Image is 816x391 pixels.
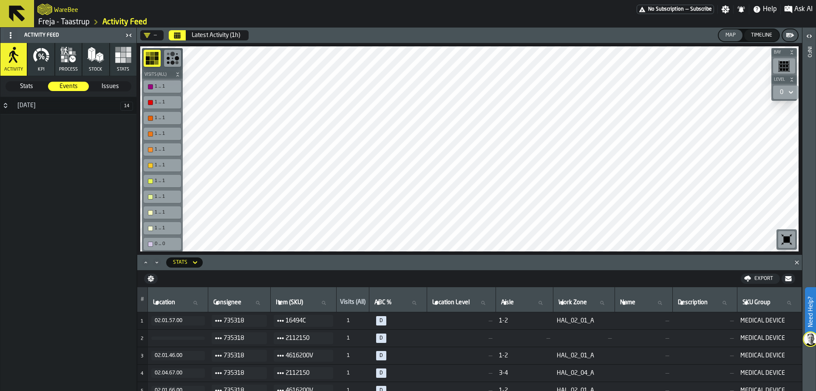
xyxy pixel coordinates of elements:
span: N/A [376,351,386,360]
span: Help [763,4,777,14]
span: MEDICAL DEVICE [740,335,798,342]
div: button-toolbar-undefined [142,173,183,189]
svg: Show Congestion [145,51,159,65]
a: logo-header [37,2,52,17]
button: button-02.04.67.00 [151,368,205,378]
h3: title-section-24 September [0,97,136,114]
span: process [59,67,78,72]
div: button-toolbar-undefined [771,57,797,75]
input: label [557,297,611,308]
div: Export [751,276,776,282]
div: 1 ... 1 [145,224,179,233]
button: Button-24 September-closed [0,102,11,109]
div: 1 ... 1 [145,114,179,123]
span: 3-4 [499,370,550,377]
button: button-02.01.46.00 [151,351,205,360]
div: button-toolbar-undefined [142,157,183,173]
div: button-toolbar-undefined [142,126,183,142]
span: N/A [376,334,386,343]
div: Menu Subscription [637,5,714,14]
span: N/A [376,316,386,325]
span: label [153,299,175,306]
span: label [501,299,514,306]
span: 3 [141,354,143,359]
span: — [686,6,688,12]
span: No Subscription [648,6,684,12]
label: button-toggle-Open [803,29,815,45]
button: button- [142,70,183,79]
span: HAL_02_01_A [557,352,612,359]
div: 1 ... 1 [155,100,178,105]
span: MEDICAL DEVICE [740,317,798,324]
span: Level [772,77,788,82]
input: label [618,297,669,308]
span: — [618,317,669,324]
span: label [558,299,587,306]
span: Ask AI [794,4,813,14]
span: HAL_02_01_A [557,317,612,324]
div: button-toolbar-undefined [142,79,183,94]
span: — [618,335,669,342]
div: button-toolbar-undefined [142,236,183,252]
span: 735318 [224,368,261,378]
h2: Sub Title [54,5,78,14]
label: button-switch-multi-Events [48,81,90,91]
label: button-toggle-Ask AI [781,4,816,14]
span: HAL_02_04_A [557,370,612,377]
input: label [373,297,423,308]
span: # [141,297,144,303]
a: link-to-/wh/i/36c4991f-68ef-4ca7-ab45-a2252c911eea/feed/1c3b701f-6b04-4760-b41b-8b45b7e376fe [102,17,147,27]
div: 1 ... 1 [145,129,179,138]
span: Issues [90,82,130,91]
span: MEDICAL DEVICE [740,352,798,359]
input: label [274,297,333,308]
div: 1 ... 1 [145,161,179,170]
span: 4 [141,371,143,376]
div: 1 ... 1 [155,163,178,168]
span: 16494C [286,316,326,326]
span: Stock [89,67,102,72]
header: Info [802,28,816,391]
div: Timeline [748,32,776,38]
span: MEDICAL DEVICE [740,370,798,377]
div: 1 ... 1 [145,82,179,91]
span: — [430,317,492,324]
div: 1 ... 1 [155,210,178,215]
button: Maximize [141,258,151,267]
div: DropdownMenuValue- [780,89,783,96]
div: 0 ... 0 [145,240,179,248]
span: — [557,335,612,342]
div: thumb [90,82,131,91]
span: — [676,317,734,324]
div: DropdownMenuValue-activity-metric [166,257,203,268]
div: 1 ... 1 [145,98,179,107]
div: 1 ... 1 [155,178,178,184]
div: button-toolbar-undefined [162,48,183,70]
label: Need Help? [806,288,815,336]
div: DropdownMenuValue- [140,30,164,40]
span: label [213,299,241,306]
a: link-to-/wh/i/36c4991f-68ef-4ca7-ab45-a2252c911eea/pricing/ [637,5,714,14]
label: button-switch-multi-Stats [6,81,48,91]
div: thumb [48,82,89,91]
input: label [676,297,734,308]
div: button-toolbar-undefined [776,229,797,250]
span: — [499,335,550,342]
button: button-Export [741,274,780,284]
div: 02.04.67.00 [155,370,201,376]
span: label [432,299,470,306]
button: button- [771,75,797,84]
button: Close [792,258,802,267]
button: button-Map [719,29,742,41]
span: Stats [6,82,47,91]
span: 4616200V [286,351,326,361]
button: button- [782,274,795,284]
label: button-toggle-Settings [718,5,733,14]
span: Activity [4,67,23,72]
div: 1 ... 1 [155,131,178,137]
span: 1 [343,368,353,378]
div: 1 ... 1 [145,208,179,217]
div: 0 ... 0 [155,241,178,247]
div: DropdownMenuValue- [144,32,157,39]
button: button- [782,29,798,41]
